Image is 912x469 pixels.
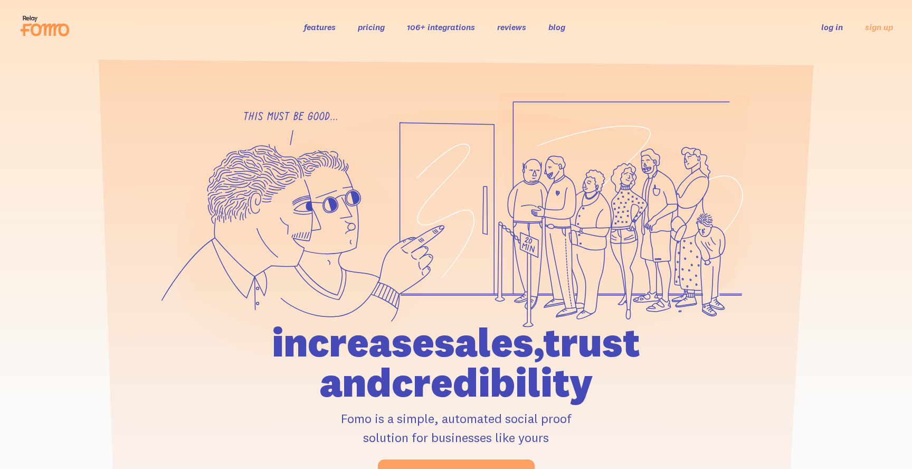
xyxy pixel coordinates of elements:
a: pricing [358,22,385,32]
a: 106+ integrations [407,22,475,32]
p: Fomo is a simple, automated social proof solution for businesses like yours [212,409,700,447]
a: blog [548,22,565,32]
a: sign up [865,22,893,33]
a: features [304,22,336,32]
a: reviews [497,22,526,32]
a: log in [821,22,843,32]
h1: increase sales, trust and credibility [212,322,700,402]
